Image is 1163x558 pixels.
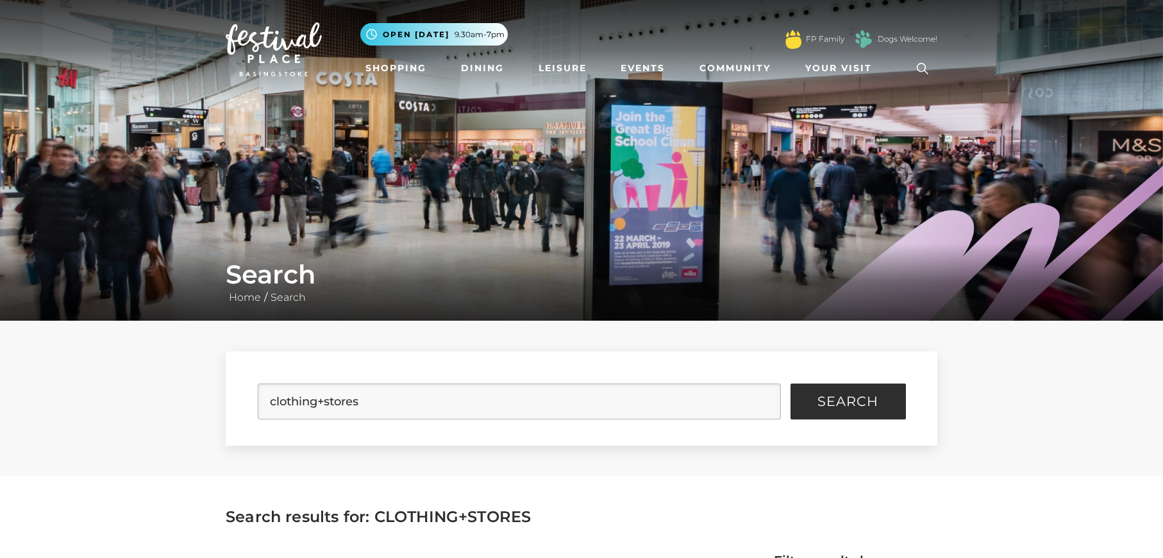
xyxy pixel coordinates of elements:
[226,259,937,290] h1: Search
[817,395,878,408] span: Search
[258,384,781,419] input: Search Site
[878,33,937,45] a: Dogs Welcome!
[615,56,670,80] a: Events
[267,291,309,303] a: Search
[806,33,844,45] a: FP Family
[383,29,449,40] span: Open [DATE]
[216,259,947,305] div: /
[226,507,531,526] span: Search results for: CLOTHING+STORES
[456,56,509,80] a: Dining
[805,62,872,75] span: Your Visit
[791,384,906,419] button: Search
[694,56,776,80] a: Community
[360,56,431,80] a: Shopping
[226,291,264,303] a: Home
[226,22,322,76] img: Festival Place Logo
[360,23,508,46] button: Open [DATE] 9.30am-7pm
[455,29,505,40] span: 9.30am-7pm
[533,56,592,80] a: Leisure
[800,56,883,80] a: Your Visit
